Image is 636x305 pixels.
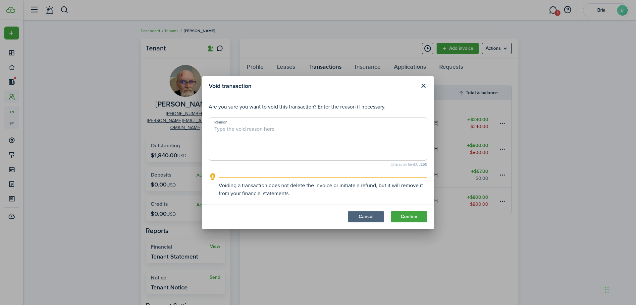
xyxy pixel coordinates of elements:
p: Are you sure you want to void this transaction? Enter the reason if necessary. [209,103,427,111]
button: Confirm [391,211,427,222]
div: Drag [605,280,609,300]
modal-title: Void transaction [209,80,416,93]
i: outline [209,173,217,181]
explanation-description: Voiding a transaction does not delete the invoice or initiate a refund, but it will remove it fro... [219,182,427,197]
button: Cancel [348,211,384,222]
button: Close modal [418,80,429,92]
b: 255 [420,161,427,167]
small: Character limit: 0 / [209,162,427,166]
iframe: Chat Widget [603,273,636,305]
